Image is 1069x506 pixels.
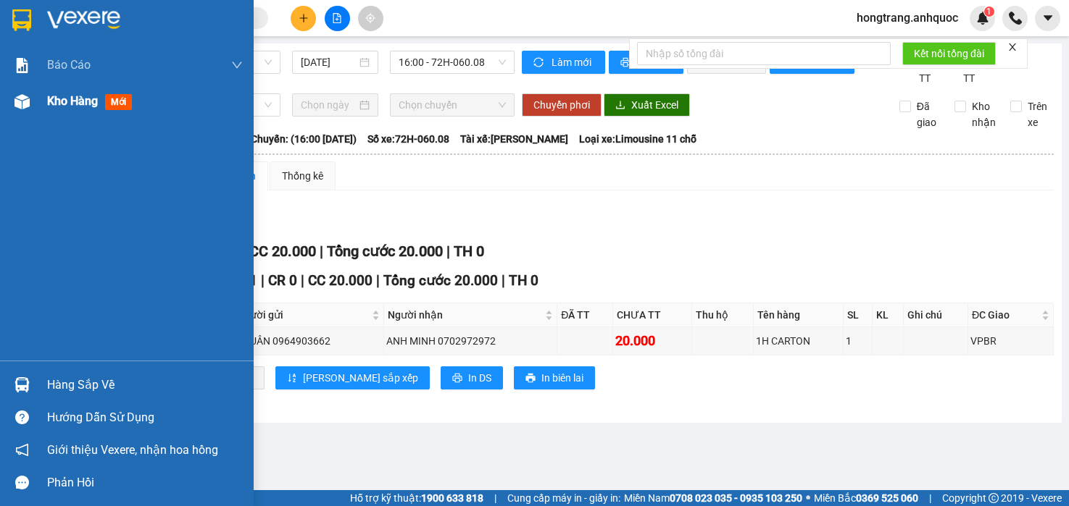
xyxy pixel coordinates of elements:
[756,333,841,349] div: 1H CARTON
[844,303,873,327] th: SL
[325,6,350,31] button: file-add
[14,58,30,73] img: solution-icon
[386,333,554,349] div: ANH MINH 0702972972
[1022,98,1055,130] span: Trên xe
[502,272,505,289] span: |
[15,443,29,457] span: notification
[308,272,373,289] span: CC 20.000
[911,98,944,130] span: Đã giao
[989,493,999,503] span: copyright
[237,307,370,323] span: Người gửi
[231,59,243,71] span: down
[454,243,484,260] span: TH 0
[358,6,383,31] button: aim
[613,303,692,327] th: CHƯA TT
[47,441,218,459] span: Giới thiệu Vexere, nhận hoa hồng
[904,303,968,327] th: Ghi chú
[557,303,613,327] th: ĐÃ TT
[579,131,696,147] span: Loại xe: Limousine 11 chỗ
[446,243,450,260] span: |
[1041,12,1055,25] span: caret-down
[631,97,678,113] span: Xuất Excel
[604,93,690,117] button: downloadXuất Excel
[814,490,918,506] span: Miền Bắc
[421,492,483,504] strong: 1900 633 818
[970,333,1051,349] div: VPBR
[494,490,496,506] span: |
[846,333,870,349] div: 1
[287,373,297,384] span: sort-ascending
[1009,12,1022,25] img: phone-icon
[301,54,357,70] input: 14/09/2025
[12,9,31,31] img: logo-vxr
[525,373,536,384] span: printer
[399,94,506,116] span: Chọn chuyến
[976,12,989,25] img: icon-new-feature
[929,490,931,506] span: |
[637,42,891,65] input: Nhập số tổng đài
[332,13,342,23] span: file-add
[376,272,380,289] span: |
[303,370,418,386] span: [PERSON_NAME] sắp xếp
[47,56,91,74] span: Báo cáo
[522,93,602,117] button: Chuyển phơi
[615,100,625,111] span: download
[301,97,357,113] input: Chọn ngày
[873,303,903,327] th: KL
[105,94,132,110] span: mới
[902,42,996,65] button: Kết nối tổng đài
[966,98,1002,130] span: Kho nhận
[14,377,30,392] img: warehouse-icon
[507,490,620,506] span: Cung cấp máy in - giấy in:
[533,57,546,69] span: sync
[552,54,594,70] span: Làm mới
[47,374,243,396] div: Hàng sắp về
[320,243,323,260] span: |
[14,94,30,109] img: warehouse-icon
[47,472,243,494] div: Phản hồi
[541,370,583,386] span: In biên lai
[399,51,506,73] span: 16:00 - 72H-060.08
[845,9,970,27] span: hongtrang.anhquoc
[692,303,754,327] th: Thu hộ
[468,370,491,386] span: In DS
[261,272,265,289] span: |
[1007,42,1018,52] span: close
[441,366,503,389] button: printerIn DS
[806,495,810,501] span: ⚪️
[275,366,430,389] button: sort-ascending[PERSON_NAME] sắp xếp
[754,303,844,327] th: Tên hàng
[522,51,605,74] button: syncLàm mới
[350,490,483,506] span: Hỗ trợ kỹ thuật:
[1035,6,1060,31] button: caret-down
[365,13,375,23] span: aim
[15,476,29,489] span: message
[460,131,568,147] span: Tài xế: [PERSON_NAME]
[624,490,802,506] span: Miền Nam
[268,272,297,289] span: CR 0
[972,307,1039,323] span: ĐC Giao
[15,410,29,424] span: question-circle
[986,7,991,17] span: 1
[609,51,683,74] button: printerIn phơi
[367,131,449,147] span: Số xe: 72H-060.08
[301,272,304,289] span: |
[514,366,595,389] button: printerIn biên lai
[615,331,689,351] div: 20.000
[236,333,382,349] div: A LUÂN 0964903662
[670,492,802,504] strong: 0708 023 035 - 0935 103 250
[299,13,309,23] span: plus
[251,131,357,147] span: Chuyến: (16:00 [DATE])
[984,7,994,17] sup: 1
[47,407,243,429] div: Hướng dẫn sử dụng
[914,46,984,62] span: Kết nối tổng đài
[291,6,316,31] button: plus
[856,492,918,504] strong: 0369 525 060
[249,243,316,260] span: CC 20.000
[509,272,538,289] span: TH 0
[452,373,462,384] span: printer
[282,168,323,184] div: Thống kê
[388,307,542,323] span: Người nhận
[620,57,633,69] span: printer
[327,243,443,260] span: Tổng cước 20.000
